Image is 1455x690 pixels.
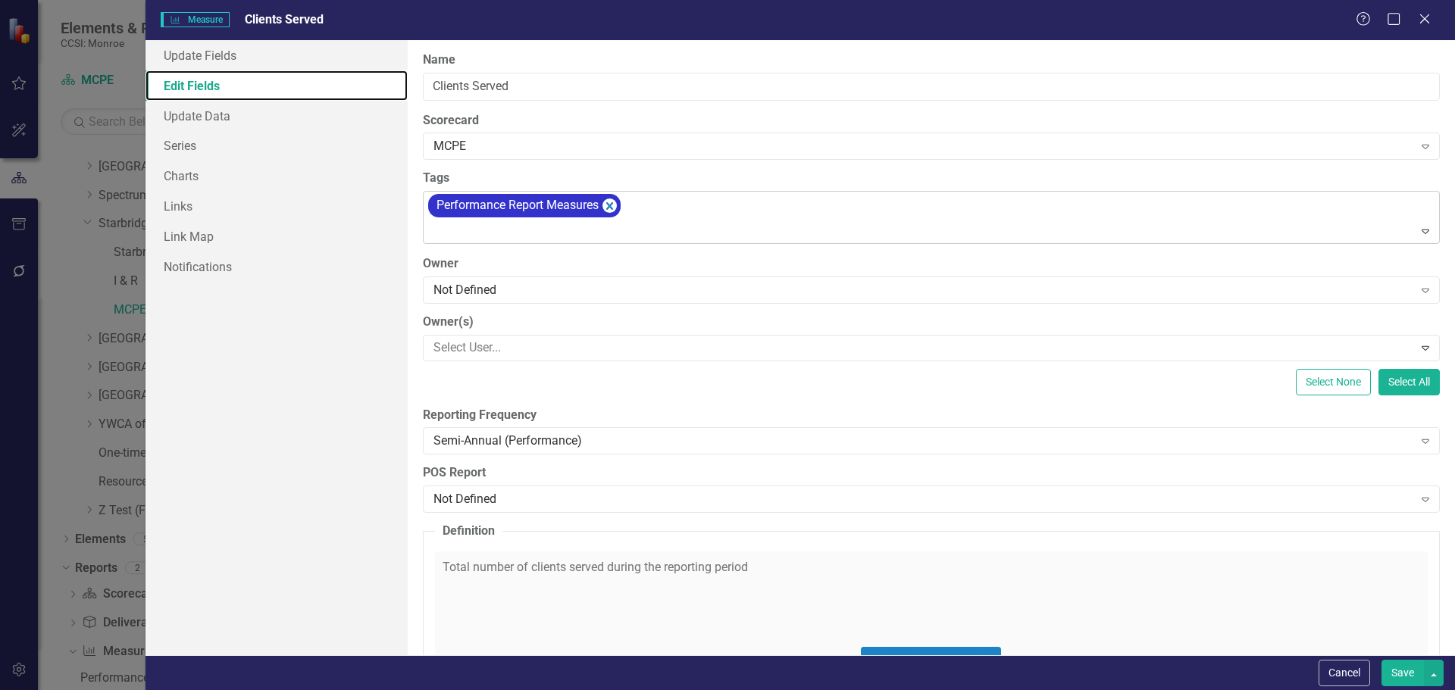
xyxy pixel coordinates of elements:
[423,314,1440,331] label: Owner(s)
[435,523,502,540] legend: Definition
[433,432,1413,450] div: Semi-Annual (Performance)
[861,647,1001,671] button: Click to activate HTML editor
[1378,369,1440,395] button: Select All
[433,281,1413,298] div: Not Defined
[145,251,408,282] a: Notifications
[436,198,599,212] span: Performance Report Measures
[1319,660,1370,686] button: Cancel
[1296,369,1371,395] button: Select None
[423,407,1440,424] label: Reporting Frequency
[145,221,408,251] a: Link Map
[423,73,1440,101] input: Measure Name
[602,198,617,213] div: Remove [object Object]
[245,12,324,27] span: Clients Served
[423,170,1440,187] label: Tags
[145,161,408,191] a: Charts
[423,464,1440,482] label: POS Report
[423,255,1440,273] label: Owner
[145,101,408,131] a: Update Data
[423,52,1440,69] label: Name
[145,40,408,70] a: Update Fields
[145,70,408,101] a: Edit Fields
[1381,660,1424,686] button: Save
[161,12,230,27] span: Measure
[145,130,408,161] a: Series
[433,491,1413,508] div: Not Defined
[423,112,1440,130] label: Scorecard
[145,191,408,221] a: Links
[433,138,1413,155] div: MCPE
